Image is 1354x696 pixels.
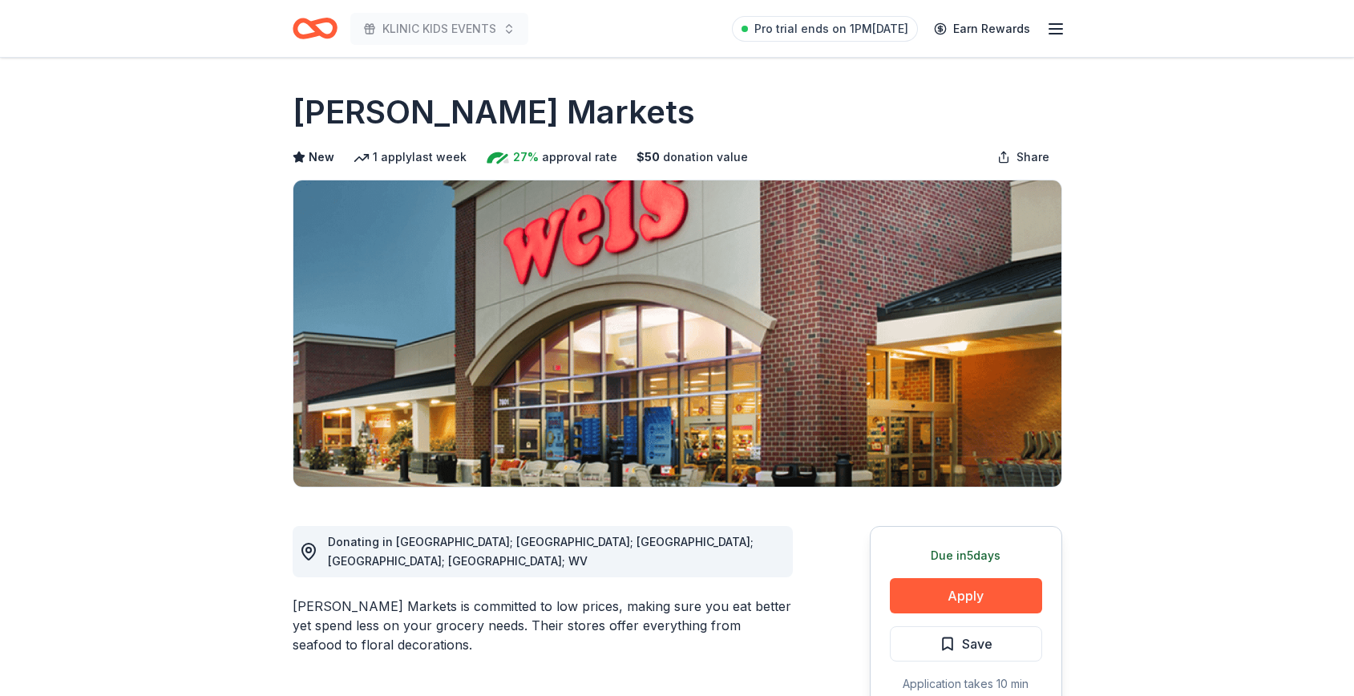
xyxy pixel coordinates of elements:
[637,148,660,167] span: $ 50
[354,148,467,167] div: 1 apply last week
[890,578,1042,613] button: Apply
[754,19,908,38] span: Pro trial ends on 1PM[DATE]
[542,148,617,167] span: approval rate
[732,16,918,42] a: Pro trial ends on 1PM[DATE]
[328,535,754,568] span: Donating in [GEOGRAPHIC_DATA]; [GEOGRAPHIC_DATA]; [GEOGRAPHIC_DATA]; [GEOGRAPHIC_DATA]; [GEOGRAPH...
[663,148,748,167] span: donation value
[309,148,334,167] span: New
[293,10,337,47] a: Home
[890,674,1042,694] div: Application takes 10 min
[1017,148,1049,167] span: Share
[293,597,793,654] div: [PERSON_NAME] Markets is committed to low prices, making sure you eat better yet spend less on yo...
[513,148,539,167] span: 27%
[984,141,1062,173] button: Share
[924,14,1040,43] a: Earn Rewards
[350,13,528,45] button: KLINIC KIDS EVENTS
[890,546,1042,565] div: Due in 5 days
[962,633,992,654] span: Save
[382,19,496,38] span: KLINIC KIDS EVENTS
[293,90,695,135] h1: [PERSON_NAME] Markets
[293,180,1061,487] img: Image for Weis Markets
[890,626,1042,662] button: Save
